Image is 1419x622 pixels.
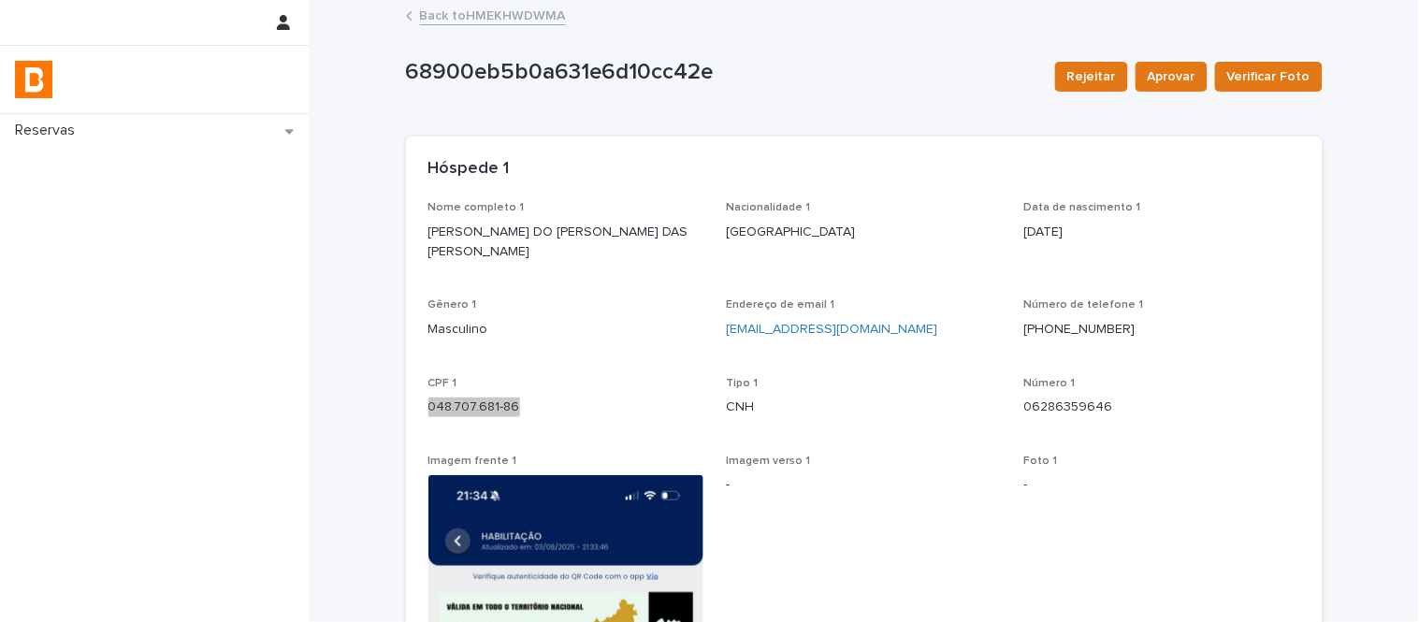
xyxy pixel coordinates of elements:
[726,456,810,467] span: Imagem verso 1
[1215,62,1323,92] button: Verificar Foto
[428,223,704,262] p: [PERSON_NAME] DO [PERSON_NAME] DAS [PERSON_NAME]
[1067,67,1116,86] span: Rejeitar
[1024,475,1300,495] p: -
[7,122,90,139] p: Reservas
[1024,202,1141,213] span: Data de nascimento 1
[726,202,810,213] span: Nacionalidade 1
[726,299,834,311] span: Endereço de email 1
[428,378,457,389] span: CPF 1
[1024,378,1076,389] span: Número 1
[1148,67,1195,86] span: Aprovar
[1024,323,1136,336] a: [PHONE_NUMBER]
[428,320,704,340] p: Masculino
[1055,62,1128,92] button: Rejeitar
[1227,67,1310,86] span: Verificar Foto
[726,475,1002,495] p: -
[406,59,1040,86] p: 68900eb5b0a631e6d10cc42e
[1024,299,1144,311] span: Número de telefone 1
[15,61,52,98] img: zVaNuJHRTjyIjT5M9Xd5
[726,323,937,336] a: [EMAIL_ADDRESS][DOMAIN_NAME]
[726,378,758,389] span: Tipo 1
[1136,62,1208,92] button: Aprovar
[726,398,1002,417] p: CNH
[428,202,525,213] span: Nome completo 1
[428,456,517,467] span: Imagem frente 1
[428,398,704,417] p: 048.707.681-86
[1024,456,1058,467] span: Foto 1
[420,4,566,25] a: Back toHMEKHWDWMA
[1024,398,1300,417] p: 06286359646
[1024,223,1300,242] p: [DATE]
[428,159,510,180] h2: Hóspede 1
[726,223,1002,242] p: [GEOGRAPHIC_DATA]
[428,299,477,311] span: Gênero 1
